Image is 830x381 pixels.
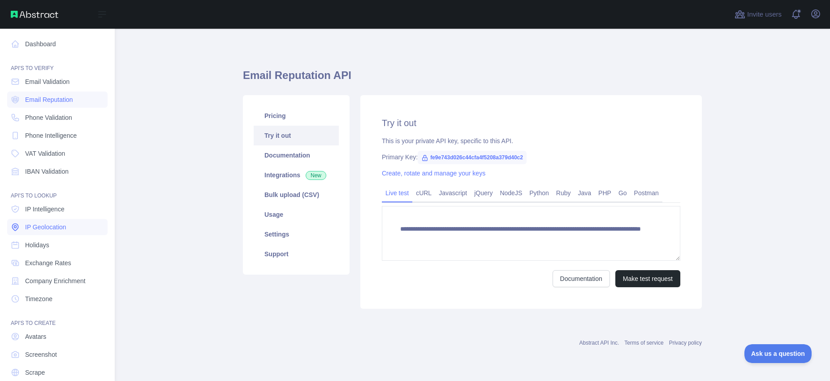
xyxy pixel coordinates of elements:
[418,151,527,164] span: fe9e743d026c44cfa4f5208a379d40c2
[25,131,77,140] span: Phone Intelligence
[7,54,108,72] div: API'S TO VERIFY
[25,241,49,250] span: Holidays
[7,92,108,108] a: Email Reputation
[615,186,631,200] a: Go
[254,145,339,165] a: Documentation
[254,244,339,264] a: Support
[624,340,663,346] a: Terms of service
[615,270,680,287] button: Make test request
[306,171,326,180] span: New
[25,113,72,122] span: Phone Validation
[7,328,108,345] a: Avatars
[11,11,58,18] img: Abstract API
[7,237,108,253] a: Holidays
[254,224,339,244] a: Settings
[25,350,57,359] span: Screenshot
[25,95,73,104] span: Email Reputation
[7,201,108,217] a: IP Intelligence
[471,186,496,200] a: jQuery
[254,165,339,185] a: Integrations New
[7,163,108,180] a: IBAN Validation
[7,255,108,271] a: Exchange Rates
[7,364,108,381] a: Scrape
[254,106,339,126] a: Pricing
[243,68,702,90] h1: Email Reputation API
[25,368,45,377] span: Scrape
[25,332,46,341] span: Avatars
[7,127,108,144] a: Phone Intelligence
[382,186,412,200] a: Live test
[25,223,66,232] span: IP Geolocation
[744,344,812,363] iframe: Toggle Customer Support
[553,270,610,287] a: Documentation
[7,145,108,162] a: VAT Validation
[7,219,108,235] a: IP Geolocation
[254,126,339,145] a: Try it out
[7,309,108,327] div: API'S TO CREATE
[435,186,471,200] a: Javascript
[382,136,680,145] div: This is your private API key, specific to this API.
[575,186,595,200] a: Java
[382,117,680,129] h2: Try it out
[25,205,65,214] span: IP Intelligence
[669,340,702,346] a: Privacy policy
[7,74,108,90] a: Email Validation
[7,346,108,363] a: Screenshot
[254,185,339,205] a: Bulk upload (CSV)
[25,294,52,303] span: Timezone
[7,181,108,199] div: API'S TO LOOKUP
[7,109,108,126] a: Phone Validation
[25,276,86,285] span: Company Enrichment
[631,186,662,200] a: Postman
[526,186,553,200] a: Python
[595,186,615,200] a: PHP
[254,205,339,224] a: Usage
[25,77,69,86] span: Email Validation
[496,186,526,200] a: NodeJS
[579,340,619,346] a: Abstract API Inc.
[7,273,108,289] a: Company Enrichment
[7,291,108,307] a: Timezone
[382,153,680,162] div: Primary Key:
[25,167,69,176] span: IBAN Validation
[7,36,108,52] a: Dashboard
[25,149,65,158] span: VAT Validation
[382,170,485,177] a: Create, rotate and manage your keys
[553,186,575,200] a: Ruby
[733,7,783,22] button: Invite users
[747,9,782,20] span: Invite users
[25,258,71,267] span: Exchange Rates
[412,186,435,200] a: cURL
